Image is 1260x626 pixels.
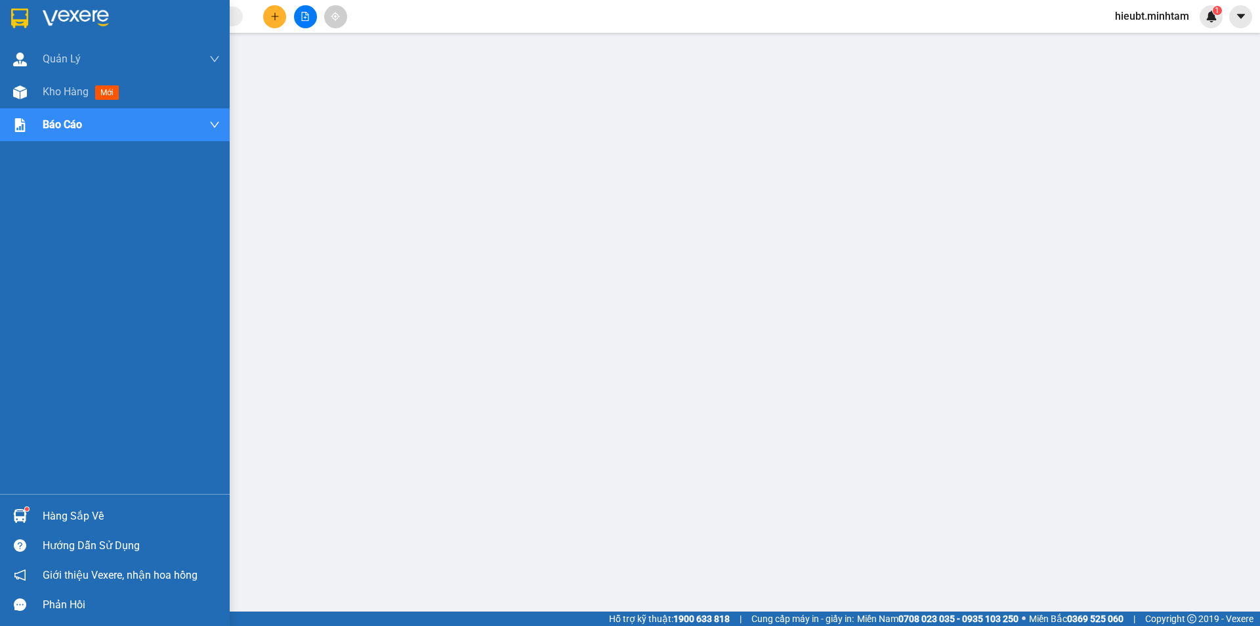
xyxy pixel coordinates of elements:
[673,614,730,624] strong: 1900 633 818
[1215,6,1219,15] span: 1
[209,120,220,130] span: down
[14,539,26,552] span: question-circle
[740,612,742,626] span: |
[1229,5,1252,28] button: caret-down
[43,85,89,98] span: Kho hàng
[95,85,119,100] span: mới
[263,5,286,28] button: plus
[1187,614,1196,623] span: copyright
[25,507,29,511] sup: 1
[1213,6,1222,15] sup: 1
[609,612,730,626] span: Hỗ trợ kỹ thuật:
[1029,612,1123,626] span: Miền Bắc
[14,569,26,581] span: notification
[13,118,27,132] img: solution-icon
[1104,8,1200,24] span: hieubt.minhtam
[43,51,81,67] span: Quản Lý
[1067,614,1123,624] strong: 0369 525 060
[11,9,28,28] img: logo-vxr
[43,595,220,615] div: Phản hồi
[324,5,347,28] button: aim
[43,506,220,526] div: Hàng sắp về
[751,612,854,626] span: Cung cấp máy in - giấy in:
[301,12,310,21] span: file-add
[13,85,27,99] img: warehouse-icon
[270,12,280,21] span: plus
[294,5,317,28] button: file-add
[1235,11,1247,22] span: caret-down
[43,536,220,556] div: Hướng dẫn sử dụng
[331,12,340,21] span: aim
[209,54,220,64] span: down
[857,612,1018,626] span: Miền Nam
[13,53,27,66] img: warehouse-icon
[43,116,82,133] span: Báo cáo
[43,567,198,583] span: Giới thiệu Vexere, nhận hoa hồng
[1022,616,1026,621] span: ⚪️
[1133,612,1135,626] span: |
[13,509,27,523] img: warehouse-icon
[14,598,26,611] span: message
[898,614,1018,624] strong: 0708 023 035 - 0935 103 250
[1206,11,1217,22] img: icon-new-feature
